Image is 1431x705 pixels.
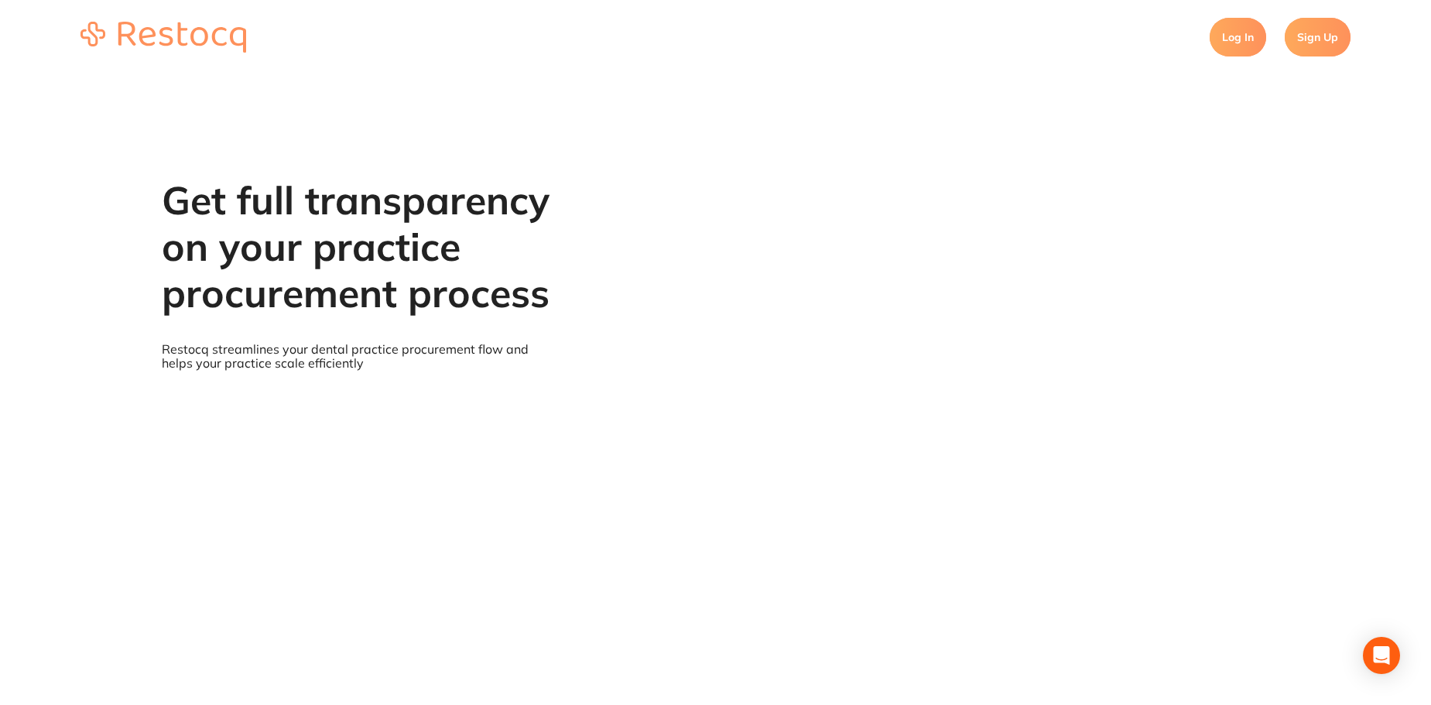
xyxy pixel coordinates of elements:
a: Log In [1210,18,1266,56]
div: Open Intercom Messenger [1363,637,1400,674]
h1: Get full transparency on your practice procurement process [162,177,552,317]
a: Sign Up [1285,18,1351,56]
p: Restocq streamlines your dental practice procurement flow and helps your practice scale efficiently [162,342,552,371]
img: restocq_logo.svg [80,22,246,53]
